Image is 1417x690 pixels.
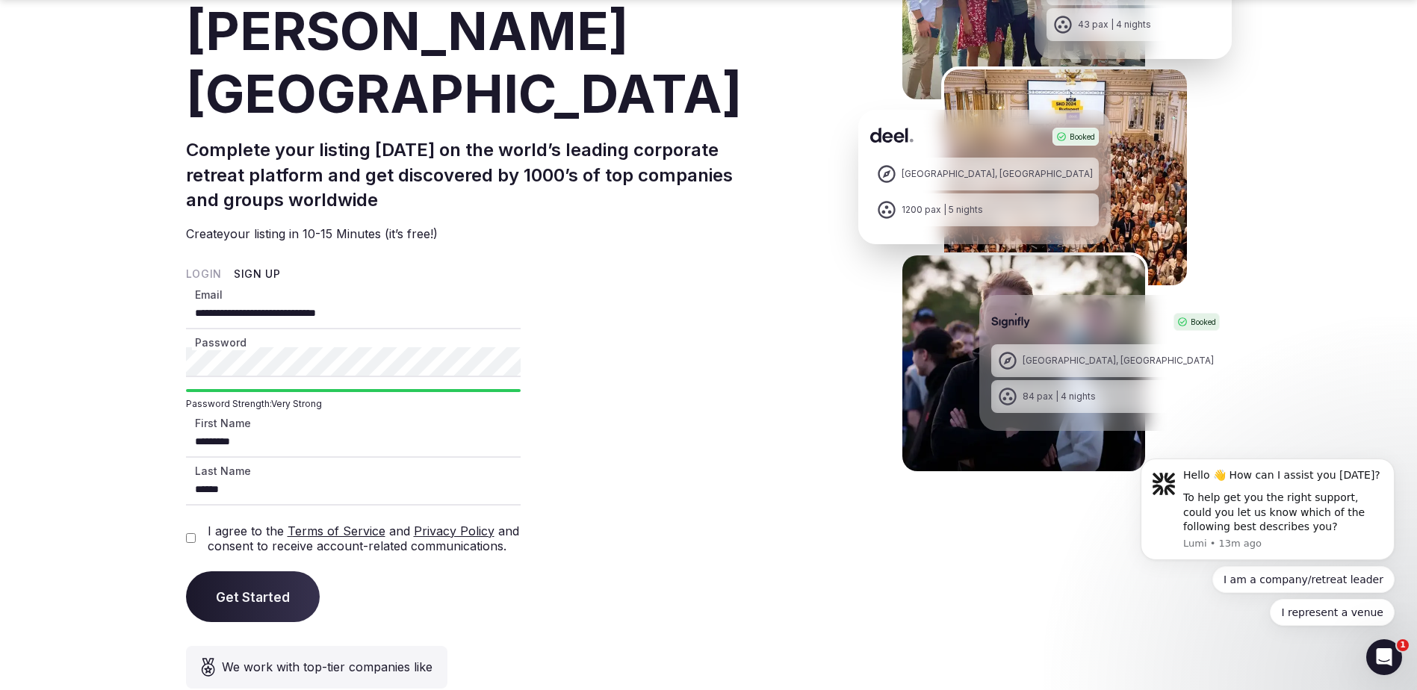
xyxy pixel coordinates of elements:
iframe: Intercom notifications message [1118,376,1417,650]
img: Deel Spain Retreat [941,66,1190,288]
div: [GEOGRAPHIC_DATA], [GEOGRAPHIC_DATA] [1023,355,1214,367]
img: Signifly Portugal Retreat [899,252,1148,474]
iframe: Intercom live chat [1366,639,1402,675]
span: Password Strength: Very Strong [186,398,521,410]
span: Get Started [216,589,290,604]
div: We work with top-tier companies like [186,646,447,689]
button: Sign Up [234,267,281,282]
p: Create your listing in 10-15 Minutes (it’s free!) [186,225,767,243]
div: [GEOGRAPHIC_DATA], [GEOGRAPHIC_DATA] [902,168,1093,181]
div: Booked [1052,128,1099,146]
h2: Complete your listing [DATE] on the world’s leading corporate retreat platform and get discovered... [186,137,767,213]
span: 1 [1397,639,1409,651]
div: 43 pax | 4 nights [1078,19,1151,31]
button: Login [186,267,223,282]
label: I agree to the and and consent to receive account-related communications. [208,523,521,553]
label: Password [192,335,249,350]
a: Privacy Policy [414,523,494,538]
div: 1200 pax | 5 nights [902,204,983,217]
button: Get Started [186,571,320,622]
div: 84 pax | 4 nights [1023,391,1096,403]
a: Terms of Service [288,523,385,538]
div: Booked [1173,313,1220,331]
